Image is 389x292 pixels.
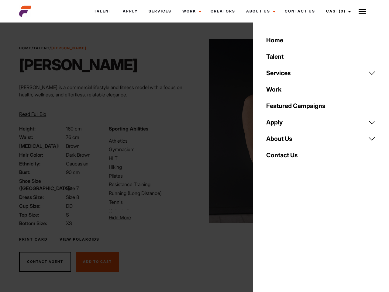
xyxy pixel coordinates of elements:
[263,65,379,81] a: Services
[19,125,65,132] span: Height:
[109,155,191,162] li: HIIT
[19,193,65,201] span: Dress Size:
[109,207,140,210] li: Volleyball
[263,130,379,147] a: About Us
[19,211,65,218] span: Top Size:
[66,134,79,140] span: 76 cm
[19,177,65,192] span: Shoe Size ([GEOGRAPHIC_DATA]):
[19,46,32,50] a: Home
[19,103,191,125] p: Through her modeling and wellness brand, HEAL, she inspires others on their wellness journeys—cha...
[83,259,112,264] span: Add To Cast
[339,9,346,13] span: (0)
[19,134,65,141] span: Waist:
[177,3,205,19] a: Work
[66,161,88,167] span: Caucasian
[88,3,117,19] a: Talent
[19,111,46,117] span: Read Full Bio
[66,126,82,132] span: 160 cm
[33,46,50,50] a: Talent
[19,56,137,74] h1: [PERSON_NAME]
[109,189,191,197] li: Running (Long Distance)
[19,160,65,167] span: Ethnicity:
[19,142,65,150] span: [MEDICAL_DATA]:
[109,214,131,221] span: Hide More
[263,32,379,48] a: Home
[109,163,191,171] li: Hiking
[241,3,279,19] a: About Us
[109,198,191,206] li: Tennis
[66,143,80,149] span: Brown
[19,169,65,176] span: Bust:
[321,3,355,19] a: Cast(0)
[359,8,366,15] img: Burger icon
[263,98,379,114] a: Featured Campaigns
[76,252,119,272] button: Add To Cast
[117,3,143,19] a: Apply
[19,46,87,51] span: / /
[19,220,65,227] span: Bottom Size:
[66,185,79,191] span: Size 7
[66,212,69,218] span: S
[263,81,379,98] a: Work
[263,114,379,130] a: Apply
[263,48,379,65] a: Talent
[19,237,47,242] a: Print Card
[279,3,321,19] a: Contact Us
[19,252,71,272] button: Contact Agent
[66,220,72,226] span: XS
[143,3,177,19] a: Services
[205,3,241,19] a: Creators
[109,126,148,132] strong: Sporting Abilities
[19,202,65,210] span: Cup Size:
[19,5,31,17] img: cropped-aefm-brand-fav-22-square.png
[66,169,80,175] span: 90 cm
[66,194,79,200] span: Size 8
[60,237,99,242] a: View Polaroids
[109,181,191,188] li: Resistance Training
[66,152,91,158] span: Dark Brown
[51,46,87,50] strong: [PERSON_NAME]
[263,147,379,163] a: Contact Us
[19,84,191,98] p: [PERSON_NAME] is a commercial lifestyle and fitness model with a focus on health, wellness, and e...
[109,137,191,144] li: Athletics
[109,172,191,179] li: Pilates
[66,203,73,209] span: DD
[19,151,65,158] span: Hair Color:
[109,210,140,213] li: Yoga
[109,146,191,153] li: Gymnasium
[19,110,46,118] button: Read Full Bio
